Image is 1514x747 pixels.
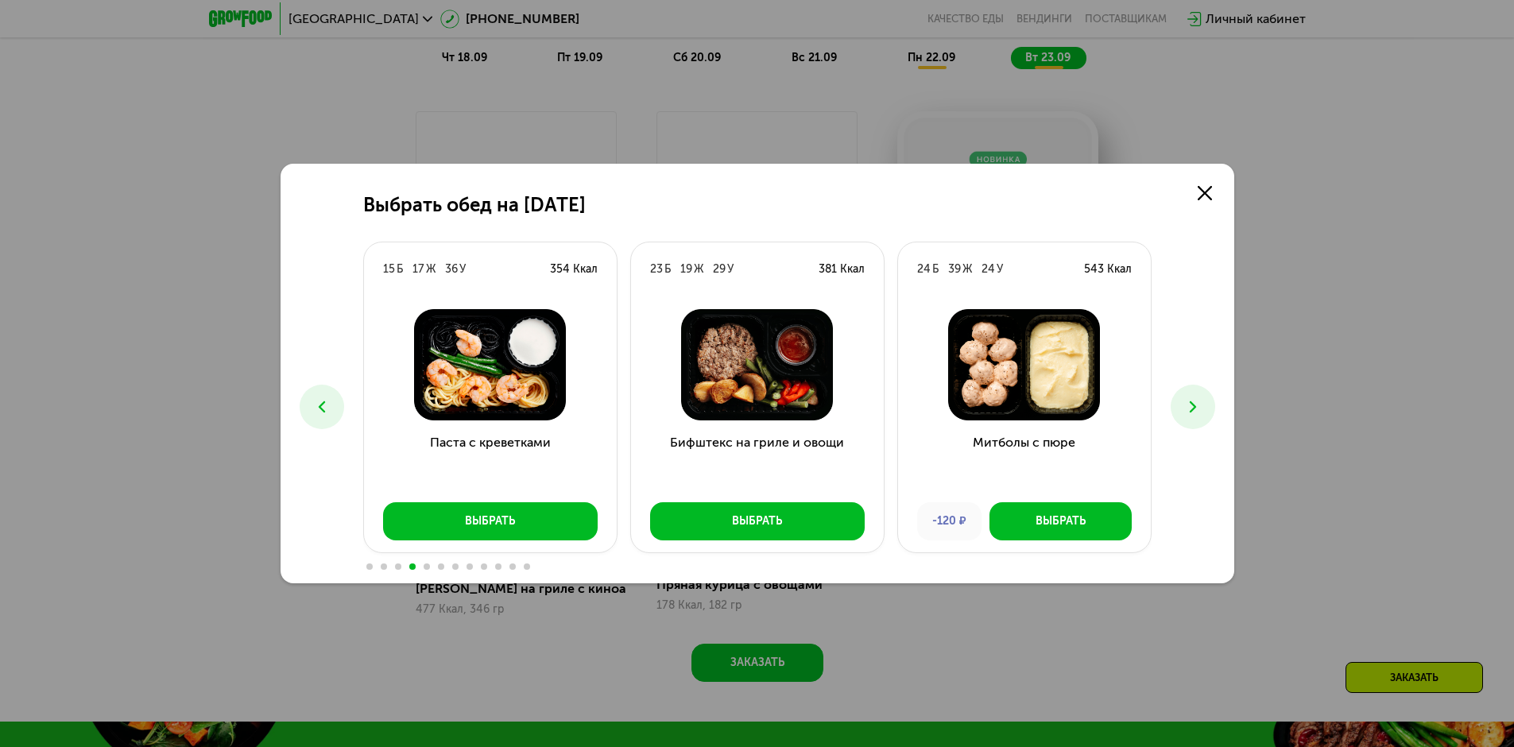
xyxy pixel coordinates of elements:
div: Ж [694,261,703,277]
div: 23 [650,261,663,277]
div: 354 Ккал [550,261,598,277]
button: Выбрать [650,502,865,540]
div: Выбрать [1036,513,1086,529]
div: У [997,261,1003,277]
div: Б [664,261,671,277]
h3: Митболы с пюре [898,433,1151,490]
button: Выбрать [383,502,598,540]
div: 36 [445,261,458,277]
div: 24 [917,261,931,277]
div: 39 [948,261,961,277]
div: У [727,261,734,277]
h2: Выбрать обед на [DATE] [363,194,586,216]
div: 19 [680,261,692,277]
div: 24 [982,261,995,277]
button: Выбрать [989,502,1132,540]
div: У [459,261,466,277]
div: 381 Ккал [819,261,865,277]
div: Б [932,261,939,277]
div: Ж [962,261,972,277]
div: -120 ₽ [917,502,982,540]
div: Выбрать [732,513,782,529]
h3: Паста с креветками [364,433,617,490]
div: 543 Ккал [1084,261,1132,277]
div: Выбрать [465,513,515,529]
div: 17 [412,261,424,277]
div: 29 [713,261,726,277]
div: Б [397,261,403,277]
h3: Бифштекс на гриле и овощи [631,433,884,490]
div: Ж [426,261,436,277]
img: Митболы с пюре [911,309,1138,420]
img: Паста с креветками [377,309,604,420]
img: Бифштекс на гриле и овощи [644,309,871,420]
div: 15 [383,261,395,277]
